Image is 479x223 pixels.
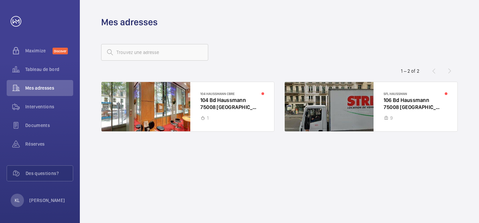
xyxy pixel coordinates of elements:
span: Documents [25,122,73,129]
p: KL [15,197,20,204]
span: Maximize [25,47,53,54]
span: Mes adresses [25,85,73,91]
input: Trouvez une adresse [101,44,208,61]
span: Interventions [25,103,73,110]
h1: Mes adresses [101,16,158,28]
p: [PERSON_NAME] [29,197,65,204]
span: Réserves [25,141,73,147]
div: 1 – 2 of 2 [401,68,419,74]
span: Tableau de bord [25,66,73,73]
span: Discover [53,48,68,54]
span: Des questions? [26,170,73,177]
